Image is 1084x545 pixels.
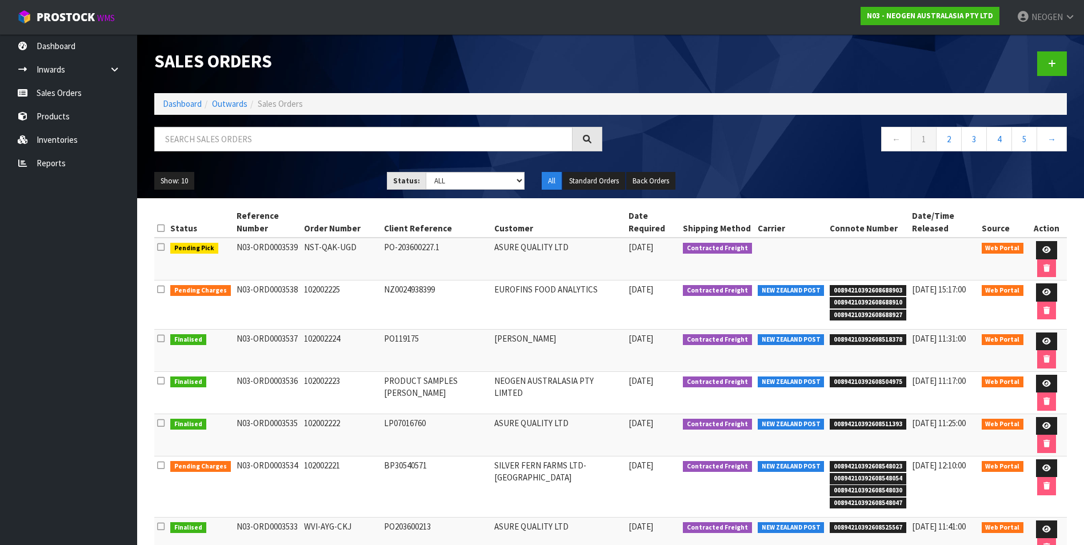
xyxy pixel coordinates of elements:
[381,414,491,456] td: LP07016760
[381,280,491,330] td: NZ0024938399
[683,334,752,346] span: Contracted Freight
[830,297,906,308] span: 00894210392608688910
[986,127,1012,151] a: 4
[170,376,206,388] span: Finalised
[683,522,752,534] span: Contracted Freight
[961,127,987,151] a: 3
[912,460,966,471] span: [DATE] 12:10:00
[680,207,755,238] th: Shipping Method
[912,521,966,532] span: [DATE] 11:41:00
[491,238,626,280] td: ASURE QUALITY LTD
[381,456,491,517] td: BP30540571
[683,461,752,472] span: Contracted Freight
[258,98,303,109] span: Sales Orders
[982,285,1024,296] span: Web Portal
[301,456,381,517] td: 102002221
[234,238,301,280] td: N03-ORD0003539
[912,333,966,344] span: [DATE] 11:31:00
[170,243,218,254] span: Pending Pick
[97,13,115,23] small: WMS
[912,375,966,386] span: [DATE] 11:17:00
[170,334,206,346] span: Finalised
[758,419,825,430] span: NEW ZEALAND POST
[301,207,381,238] th: Order Number
[301,371,381,414] td: 102002223
[393,176,420,186] strong: Status:
[234,414,301,456] td: N03-ORD0003535
[830,522,906,534] span: 00894210392608525567
[234,280,301,330] td: N03-ORD0003538
[381,207,491,238] th: Client Reference
[301,329,381,371] td: 102002224
[936,127,962,151] a: 2
[381,329,491,371] td: PO119175
[626,172,675,190] button: Back Orders
[629,460,653,471] span: [DATE]
[17,10,31,24] img: cube-alt.png
[830,334,906,346] span: 00894210392608518378
[982,461,1024,472] span: Web Portal
[830,285,906,296] span: 00894210392608688903
[163,98,202,109] a: Dashboard
[491,329,626,371] td: [PERSON_NAME]
[867,11,993,21] strong: N03 - NEOGEN AUSTRALASIA PTY LTD
[982,522,1024,534] span: Web Portal
[154,127,573,151] input: Search sales orders
[626,207,680,238] th: Date Required
[1011,127,1037,151] a: 5
[491,280,626,330] td: EUROFINS FOOD ANALYTICS
[167,207,234,238] th: Status
[491,414,626,456] td: ASURE QUALITY LTD
[683,285,752,296] span: Contracted Freight
[683,376,752,388] span: Contracted Freight
[619,127,1067,155] nav: Page navigation
[234,329,301,371] td: N03-ORD0003537
[491,207,626,238] th: Customer
[234,371,301,414] td: N03-ORD0003536
[1026,207,1067,238] th: Action
[911,127,937,151] a: 1
[830,498,906,509] span: 00894210392608548047
[830,485,906,496] span: 00894210392608548030
[170,461,231,472] span: Pending Charges
[830,461,906,472] span: 00894210392608548023
[1037,127,1067,151] a: →
[827,207,909,238] th: Connote Number
[629,284,653,295] span: [DATE]
[758,522,825,534] span: NEW ZEALAND POST
[629,333,653,344] span: [DATE]
[629,242,653,253] span: [DATE]
[629,375,653,386] span: [DATE]
[683,419,752,430] span: Contracted Freight
[301,414,381,456] td: 102002222
[909,207,979,238] th: Date/Time Released
[982,376,1024,388] span: Web Portal
[381,238,491,280] td: PO-203600227.1
[301,280,381,330] td: 102002225
[1031,11,1063,22] span: NEOGEN
[154,172,194,190] button: Show: 10
[563,172,625,190] button: Standard Orders
[683,243,752,254] span: Contracted Freight
[542,172,562,190] button: All
[881,127,911,151] a: ←
[830,473,906,484] span: 00894210392608548054
[491,371,626,414] td: NEOGEN AUSTRALASIA PTY LIMTED
[37,10,95,25] span: ProStock
[301,238,381,280] td: NST-QAK-UGD
[629,418,653,428] span: [DATE]
[170,285,231,296] span: Pending Charges
[912,418,966,428] span: [DATE] 11:25:00
[381,371,491,414] td: PRODUCT SAMPLES [PERSON_NAME]
[629,521,653,532] span: [DATE]
[170,522,206,534] span: Finalised
[979,207,1027,238] th: Source
[830,310,906,321] span: 00894210392608688927
[758,461,825,472] span: NEW ZEALAND POST
[491,456,626,517] td: SILVER FERN FARMS LTD-[GEOGRAPHIC_DATA]
[758,334,825,346] span: NEW ZEALAND POST
[758,376,825,388] span: NEW ZEALAND POST
[154,51,602,71] h1: Sales Orders
[234,207,301,238] th: Reference Number
[912,284,966,295] span: [DATE] 15:17:00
